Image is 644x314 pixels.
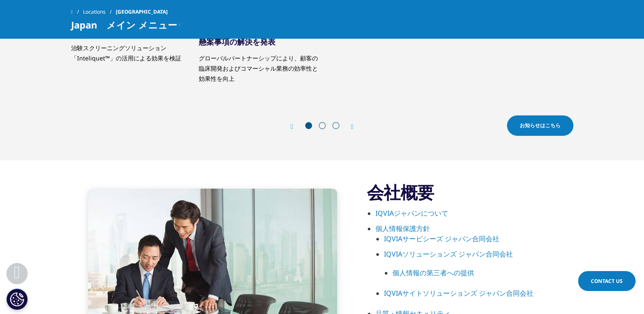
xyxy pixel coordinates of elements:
p: 治験スクリーニングソリューション「Inteliquet™」の活用による効果を検証 [71,37,190,63]
span: Contact Us [591,277,623,285]
a: お知らせはこちら [507,115,573,136]
span: Japan メイン メニュー [71,20,177,30]
a: Locations [83,4,116,20]
span: お知らせはこちら [520,122,561,129]
a: IQVIAサイトソリューションズ ジャパン合同会社 [384,288,533,298]
a: 個人情報の第三者への提供 [392,268,474,277]
a: 個人情報保護方針 [375,224,430,233]
a: IQVIAサービシーズ ジャパン合同会社 [384,234,499,243]
span: [GEOGRAPHIC_DATA] [116,4,168,20]
a: IQVIAソリューションズ ジャパン合同会社 [384,249,513,259]
a: Contact Us [578,271,635,291]
a: IQVIAジャパンについて [375,208,448,218]
div: Next slide [343,123,354,131]
p: グローバルパートナーシップにより、顧客の臨床開発およびコマーシャル業務の効率性と効果性を向上 [199,47,318,84]
button: Cookie 設定 [6,288,28,310]
h3: 会社概要 [367,182,573,203]
div: Previous slide [291,123,302,131]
